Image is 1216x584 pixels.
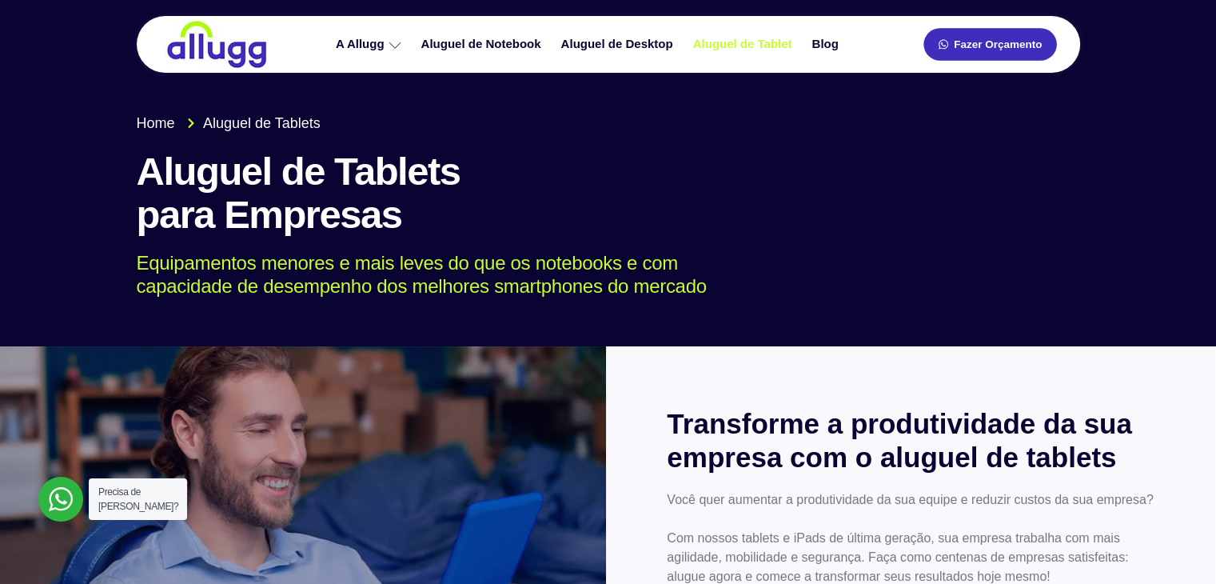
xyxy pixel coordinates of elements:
img: locação de TI é Allugg [165,20,269,69]
iframe: Chat Widget [1136,507,1216,584]
a: Blog [803,30,850,58]
span: Home [137,113,175,134]
span: Precisa de [PERSON_NAME]? [98,486,178,512]
a: A Allugg [328,30,413,58]
a: Fazer Orçamento [923,28,1056,61]
span: Aluguel de Tablets [199,113,321,134]
div: Widget de chat [1136,507,1216,584]
p: Equipamentos menores e mais leves do que os notebooks e com capacidade de desempenho dos melhores... [137,252,1057,298]
a: Aluguel de Desktop [553,30,685,58]
a: Aluguel de Notebook [413,30,553,58]
a: Aluguel de Tablet [685,30,804,58]
h2: Transforme a produtividade da sua empresa com o aluguel de tablets [667,407,1154,474]
h1: Aluguel de Tablets para Empresas [137,150,1080,237]
span: Fazer Orçamento [954,39,1042,50]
